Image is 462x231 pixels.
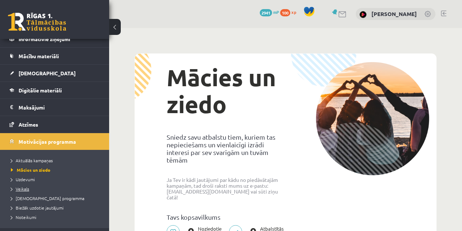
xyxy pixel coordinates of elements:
span: 100 [280,9,290,16]
a: Digitālie materiāli [9,82,100,99]
p: Ja Tev ir kādi jautājumi par kādu no piedāvātajām kampaņām, tad droši raksti mums uz e-pastu: [EM... [167,177,280,200]
a: [DEMOGRAPHIC_DATA] [9,65,100,81]
span: [DEMOGRAPHIC_DATA] programma [11,195,84,201]
span: Uzdevumi [11,176,35,182]
img: Marija Gudrenika [359,11,367,18]
a: Maksājumi [9,99,100,116]
img: donation-campaign-image-5f3e0036a0d26d96e48155ce7b942732c76651737588babb5c96924e9bd6788c.png [316,62,429,175]
span: Digitālie materiāli [19,87,62,93]
a: Mācību materiāli [9,48,100,64]
span: Veikals [11,186,29,192]
a: 2941 mP [260,9,279,15]
span: Aktuālās kampaņas [11,158,53,163]
a: Atzīmes [9,116,100,133]
a: Aktuālās kampaņas [11,157,102,164]
span: Atzīmes [19,121,38,128]
span: xp [291,9,296,15]
legend: Informatīvie ziņojumi [19,31,100,47]
span: Mācību materiāli [19,53,59,59]
span: mP [273,9,279,15]
a: [PERSON_NAME] [371,10,417,17]
a: Rīgas 1. Tālmācības vidusskola [8,13,66,31]
a: Mācies un ziedo [11,167,102,173]
a: Informatīvie ziņojumi [9,31,100,47]
span: Biežāk uzdotie jautājumi [11,205,64,211]
a: Veikals [11,186,102,192]
a: [DEMOGRAPHIC_DATA] programma [11,195,102,202]
span: Mācies un ziedo [11,167,50,173]
span: Motivācijas programma [19,138,76,145]
span: [DEMOGRAPHIC_DATA] [19,70,76,76]
a: Uzdevumi [11,176,102,183]
h1: Mācies un ziedo [167,64,280,118]
p: Sniedz savu atbalstu tiem, kuriem tas nepieciešams un vienlaicīgi izrādi interesi par sev svarīgā... [167,133,280,164]
a: Biežāk uzdotie jautājumi [11,204,102,211]
a: Motivācijas programma [9,133,100,150]
legend: Maksājumi [19,99,100,116]
p: Tavs kopsavilkums [167,213,280,221]
span: 2941 [260,9,272,16]
a: Noteikumi [11,214,102,220]
a: 100 xp [280,9,300,15]
span: Noteikumi [11,214,36,220]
